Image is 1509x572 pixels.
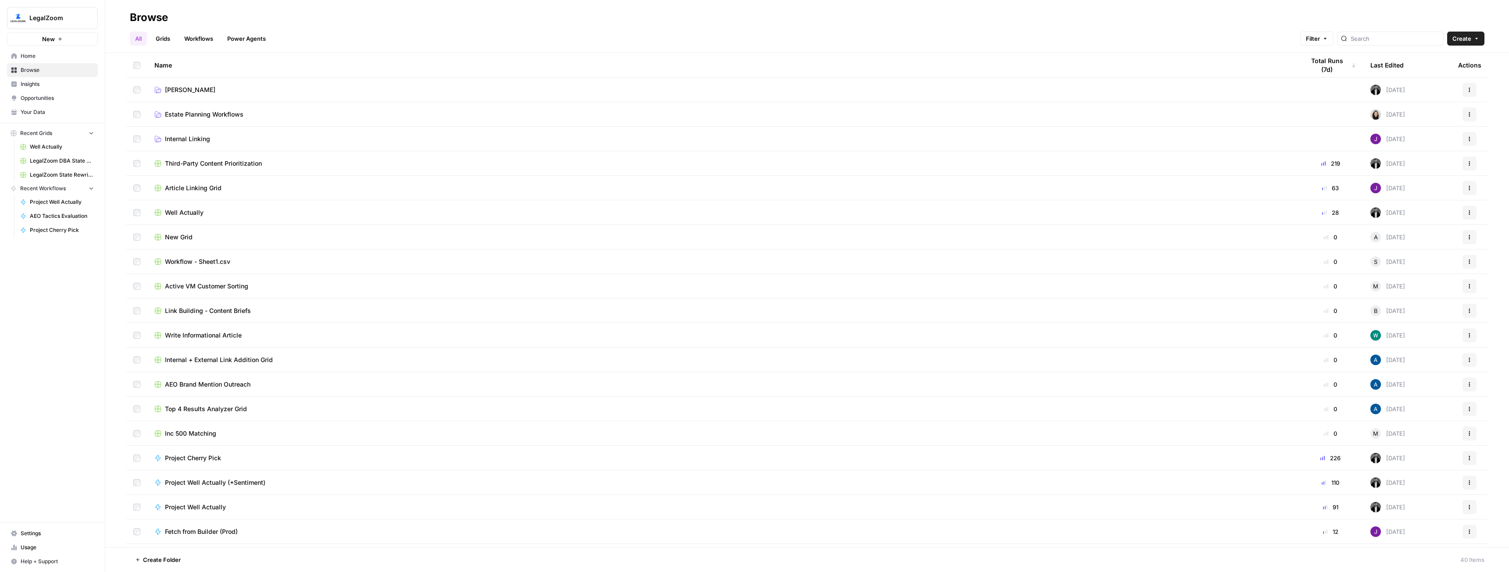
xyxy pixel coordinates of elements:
div: 226 [1305,454,1356,462]
span: Opportunities [21,94,94,102]
span: Project Cherry Pick [165,454,221,462]
a: AEO Tactics Evaluation [16,209,98,223]
a: Project Well Actually [154,503,1291,512]
span: Internal + External Link Addition Grid [165,355,273,364]
span: Well Actually [165,208,204,217]
span: Create Folder [143,555,181,564]
span: Write Informational Article [165,331,242,340]
span: Well Actually [30,143,94,151]
span: Insights [21,80,94,88]
a: Home [7,49,98,63]
span: A [1374,233,1378,242]
span: M [1373,429,1378,438]
span: Workflow - Sheet1.csv [165,257,230,266]
span: Usage [21,544,94,551]
div: Last Edited [1370,53,1404,77]
span: Help + Support [21,558,94,565]
div: 12 [1305,527,1356,536]
span: Link Building - Content Briefs [165,306,251,315]
div: [DATE] [1370,477,1405,488]
div: [DATE] [1370,85,1405,95]
div: [DATE] [1370,109,1405,120]
span: Filter [1306,34,1320,43]
a: Workflows [179,32,218,46]
a: Inc 500 Matching [154,429,1291,438]
div: Total Runs (7d) [1305,53,1356,77]
div: Actions [1458,53,1481,77]
span: [PERSON_NAME] [165,85,215,94]
div: 0 [1305,429,1356,438]
div: [DATE] [1370,281,1405,291]
div: 40 Items [1460,555,1484,564]
img: he81ibor8lsei4p3qvg4ugbvimgp [1370,379,1381,390]
span: M [1373,282,1378,291]
button: New [7,32,98,46]
span: Home [21,52,94,60]
div: 0 [1305,380,1356,389]
a: Project Well Actually (+Sentiment) [154,478,1291,487]
img: agqtm212c27aeosmjiqx3wzecrl1 [1370,453,1381,463]
div: [DATE] [1370,428,1405,439]
button: Recent Grids [7,127,98,140]
div: 219 [1305,159,1356,168]
span: Project Cherry Pick [30,226,94,234]
div: 0 [1305,233,1356,242]
span: Fetch from Builder (Prod) [165,527,238,536]
a: Well Actually [154,208,1291,217]
span: Browse [21,66,94,74]
div: 91 [1305,503,1356,512]
a: Project Well Actually [16,195,98,209]
a: Third-Party Content Prioritization [154,159,1291,168]
div: 0 [1305,257,1356,266]
a: Settings [7,526,98,540]
img: agqtm212c27aeosmjiqx3wzecrl1 [1370,477,1381,488]
div: [DATE] [1370,502,1405,512]
a: Project Cherry Pick [154,454,1291,462]
span: New [42,35,55,43]
span: New Grid [165,233,193,242]
div: [DATE] [1370,404,1405,414]
div: Name [154,53,1291,77]
a: Top 4 Results Analyzer Grid [154,405,1291,413]
span: Inc 500 Matching [165,429,216,438]
div: [DATE] [1370,256,1405,267]
span: Recent Workflows [20,185,66,192]
div: [DATE] [1370,207,1405,218]
img: nj1ssy6o3lyd6ijko0eoja4aphzn [1370,183,1381,193]
button: Filter [1300,32,1334,46]
span: B [1374,306,1378,315]
div: Browse [130,11,168,25]
img: agqtm212c27aeosmjiqx3wzecrl1 [1370,207,1381,218]
a: Write Informational Article [154,331,1291,340]
div: 0 [1305,306,1356,315]
span: S [1374,257,1377,266]
span: Project Well Actually [30,198,94,206]
span: Internal Linking [165,135,210,143]
div: [DATE] [1370,134,1405,144]
div: 28 [1305,208,1356,217]
a: AEO Brand Mention Outreach [154,380,1291,389]
span: Article Linking Grid [165,184,222,192]
a: [PERSON_NAME] [154,85,1291,94]
span: Create [1452,34,1471,43]
a: Project Cherry Pick [16,223,98,237]
div: 0 [1305,331,1356,340]
div: 110 [1305,478,1356,487]
a: All [130,32,147,46]
div: 0 [1305,405,1356,413]
span: Third-Party Content Prioritization [165,159,262,168]
div: [DATE] [1370,526,1405,537]
a: Active VM Customer Sorting [154,282,1291,291]
div: [DATE] [1370,453,1405,463]
a: Link Building - Content Briefs [154,306,1291,315]
a: Estate Planning Workflows [154,110,1291,119]
a: Well Actually [16,140,98,154]
a: New Grid [154,233,1291,242]
a: Internal Linking [154,135,1291,143]
a: Your Data [7,105,98,119]
button: Create Folder [130,553,186,567]
span: AEO Tactics Evaluation [30,212,94,220]
input: Search [1351,34,1440,43]
div: [DATE] [1370,306,1405,316]
button: Recent Workflows [7,182,98,195]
